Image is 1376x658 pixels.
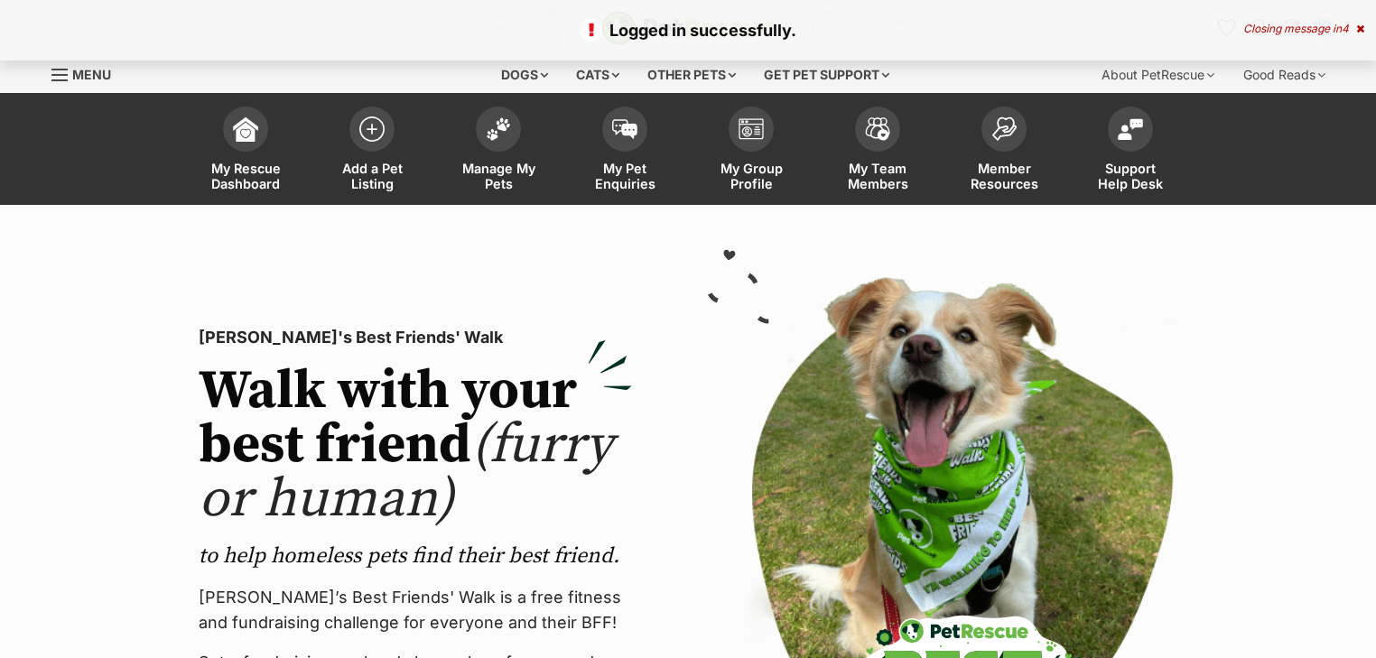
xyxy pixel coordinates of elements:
h2: Walk with your best friend [199,365,632,527]
p: to help homeless pets find their best friend. [199,542,632,570]
span: Support Help Desk [1090,161,1171,191]
a: Add a Pet Listing [309,97,435,205]
span: My Team Members [837,161,918,191]
p: [PERSON_NAME]’s Best Friends' Walk is a free fitness and fundraising challenge for everyone and t... [199,585,632,635]
div: Good Reads [1231,57,1338,93]
img: group-profile-icon-3fa3cf56718a62981997c0bc7e787c4b2cf8bcc04b72c1350f741eb67cf2f40e.svg [739,118,764,140]
div: Dogs [488,57,561,93]
img: pet-enquiries-icon-7e3ad2cf08bfb03b45e93fb7055b45f3efa6380592205ae92323e6603595dc1f.svg [612,119,637,139]
a: My Group Profile [688,97,814,205]
img: team-members-icon-5396bd8760b3fe7c0b43da4ab00e1e3bb1a5d9ba89233759b79545d2d3fc5d0d.svg [865,117,890,141]
a: My Rescue Dashboard [182,97,309,205]
span: Menu [72,67,111,82]
span: Add a Pet Listing [331,161,413,191]
a: Manage My Pets [435,97,562,205]
div: About PetRescue [1089,57,1227,93]
img: manage-my-pets-icon-02211641906a0b7f246fdf0571729dbe1e7629f14944591b6c1af311fb30b64b.svg [486,117,511,141]
img: add-pet-listing-icon-0afa8454b4691262ce3f59096e99ab1cd57d4a30225e0717b998d2c9b9846f56.svg [359,116,385,142]
a: My Team Members [814,97,941,205]
div: Other pets [635,57,748,93]
a: Menu [51,57,124,89]
a: My Pet Enquiries [562,97,688,205]
p: [PERSON_NAME]'s Best Friends' Walk [199,325,632,350]
img: dashboard-icon-eb2f2d2d3e046f16d808141f083e7271f6b2e854fb5c12c21221c1fb7104beca.svg [233,116,258,142]
div: Get pet support [751,57,902,93]
img: help-desk-icon-fdf02630f3aa405de69fd3d07c3f3aa587a6932b1a1747fa1d2bba05be0121f9.svg [1118,118,1143,140]
span: My Group Profile [711,161,792,191]
a: Member Resources [941,97,1067,205]
span: My Pet Enquiries [584,161,665,191]
img: member-resources-icon-8e73f808a243e03378d46382f2149f9095a855e16c252ad45f914b54edf8863c.svg [991,116,1017,141]
span: Member Resources [963,161,1045,191]
span: My Rescue Dashboard [205,161,286,191]
span: (furry or human) [199,412,613,533]
a: Support Help Desk [1067,97,1194,205]
span: Manage My Pets [458,161,539,191]
div: Cats [563,57,632,93]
